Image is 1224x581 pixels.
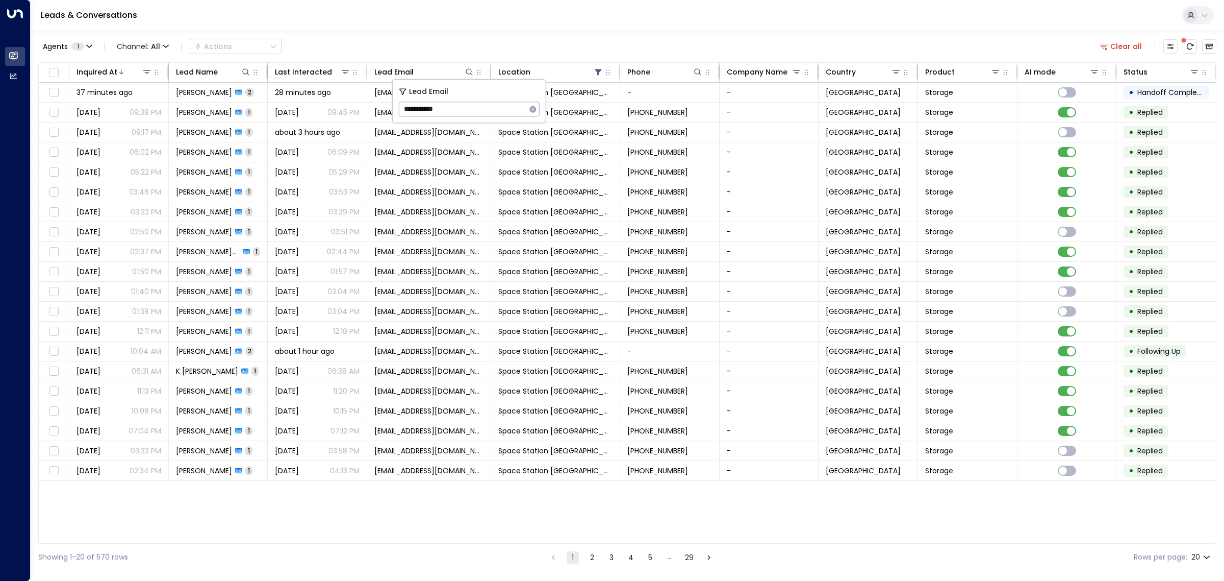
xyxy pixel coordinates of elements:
div: • [1129,203,1134,221]
span: K Redfern [176,366,238,376]
span: Storage [925,346,953,356]
div: Lead Email [374,66,474,78]
button: Go to page 4 [625,551,637,564]
span: Replied [1137,247,1163,257]
span: United Kingdom [826,87,901,98]
p: 03:04 PM [327,286,360,297]
span: Benjamin Britton [176,386,232,396]
div: Lead Name [176,66,218,78]
span: Toggle select row [47,405,60,418]
div: Country [826,66,901,78]
span: Storage [925,207,953,217]
span: United Kingdom [826,346,901,356]
span: 1 [72,42,84,51]
span: Sep 13, 2025 [275,406,299,416]
span: Yesterday [76,306,100,317]
span: Yesterday [76,167,100,177]
span: Yesterday [275,306,299,317]
span: +447792215423 [627,127,688,137]
span: Christopher Cunningham [176,207,232,217]
span: Toggle select row [47,325,60,338]
span: Yesterday [275,107,299,117]
span: Yesterday [275,326,299,336]
span: kcn.conserv@gmail.com [374,147,483,157]
span: Yesterday [76,366,100,376]
span: Toggle select row [47,86,60,99]
span: Yesterday [76,187,100,197]
span: Toggle select row [47,246,60,258]
span: Andrew Singleton [176,306,232,317]
span: +447739021009 [627,247,688,257]
span: Replied [1137,267,1163,277]
p: 05:22 PM [131,167,161,177]
span: 1 [245,307,252,316]
button: Clear all [1095,39,1146,54]
span: Toggle select row [47,146,60,159]
span: Space Station Wakefield [498,406,613,416]
span: Toggle select row [47,365,60,378]
div: Location [498,66,603,78]
span: Handoff Completed [1137,87,1209,98]
td: - [720,262,819,281]
span: Yesterday [275,147,299,157]
span: Yesterday [76,286,100,297]
span: +447849169053 [627,187,688,197]
td: - [720,222,819,241]
span: Replied [1137,366,1163,376]
span: Julie Mortimer [176,167,232,177]
span: Toggle select row [47,186,60,199]
span: Space Station Wakefield [498,147,613,157]
p: 03:04 PM [327,306,360,317]
td: - [720,162,819,182]
div: Last Interacted [275,66,350,78]
div: • [1129,183,1134,201]
p: 03:51 PM [331,227,360,237]
span: laurendanielle1991@outlook.com [374,187,483,197]
span: +447525752689 [627,406,688,416]
span: +447545382755 [627,107,688,117]
button: Go to page 29 [683,551,696,564]
button: Archived Leads [1202,39,1216,54]
span: 28 minutes ago [275,87,331,98]
p: 09:45 PM [327,107,360,117]
span: Yesterday [275,227,299,237]
span: 1 [245,207,252,216]
span: Sarah Wilkinson [176,127,232,137]
span: Yesterday [275,267,299,277]
span: Space Station Wakefield [498,127,613,137]
div: • [1129,143,1134,161]
span: Sophie Barnes [176,326,232,336]
button: Go to next page [703,551,715,564]
span: United Kingdom [826,107,901,117]
div: Status [1124,66,1147,78]
div: AI mode [1025,66,1056,78]
div: Phone [627,66,703,78]
span: Toggle select row [47,305,60,318]
td: - [720,242,819,261]
span: Replied [1137,207,1163,217]
span: Marcus Varley [176,406,232,416]
span: +447522865188 [627,286,688,297]
span: Replied [1137,127,1163,137]
td: - [620,342,720,361]
td: - [720,83,819,102]
span: 1 [245,108,252,116]
button: Go to page 5 [644,551,656,564]
span: keos68@aol.com [374,107,483,117]
p: 12:18 PM [333,326,360,336]
span: United Kingdom [826,207,901,217]
span: +447522865188 [627,306,688,317]
div: • [1129,402,1134,420]
span: Space Station Wakefield [498,247,613,257]
span: United Kingdom [826,127,901,137]
span: Replied [1137,107,1163,117]
span: Channel: [113,39,173,54]
div: AI mode [1025,66,1100,78]
span: Space Station Wakefield [498,227,613,237]
span: trading@bishbosh.uk [374,346,483,356]
span: benbritton992@gmail.com [374,386,483,396]
span: Toggle select row [47,206,60,219]
div: Inquired At [76,66,117,78]
span: Nicholas Kirk [176,147,232,157]
div: Company Name [727,66,802,78]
